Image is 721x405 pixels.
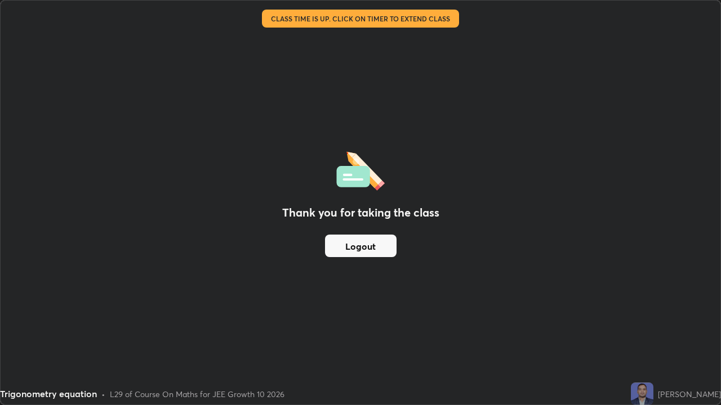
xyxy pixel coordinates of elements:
[325,235,397,257] button: Logout
[282,204,439,221] h2: Thank you for taking the class
[631,382,653,405] img: 02cee1ffd90b4f3cbb7297d5727372f7.jpg
[101,388,105,400] div: •
[658,388,721,400] div: [PERSON_NAME]
[110,388,284,400] div: L29 of Course On Maths for JEE Growth 10 2026
[336,148,385,191] img: offlineFeedback.1438e8b3.svg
